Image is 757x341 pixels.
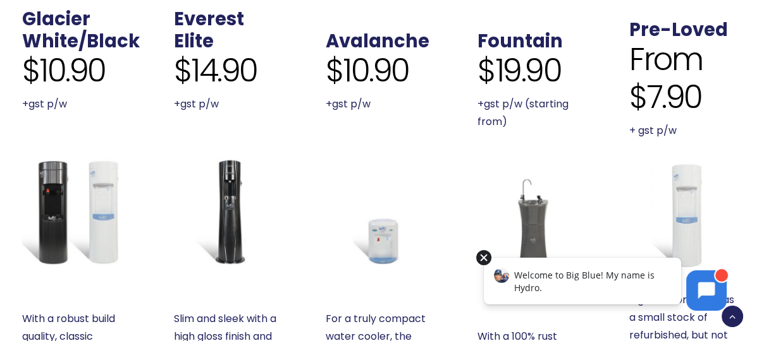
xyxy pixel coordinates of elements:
a: Fountain [477,176,583,282]
p: +gst p/w [326,95,431,113]
a: Avalanche [326,159,431,264]
a: Elite [174,28,214,54]
span: From $7.90 [629,40,735,116]
span: . [326,6,331,32]
a: Avalanche [326,28,429,54]
p: +gst p/w [22,95,128,113]
p: + gst p/w [629,122,735,140]
a: Pre-Loved [629,17,728,42]
a: Fountain [477,28,563,54]
span: $10.90 [22,52,106,90]
a: Glacier White or Black [22,159,128,264]
a: White/Black [22,28,140,54]
a: Glacier [22,6,90,32]
span: $10.90 [326,52,409,90]
span: . [477,6,483,32]
a: Refurbished [629,162,735,268]
span: $19.90 [477,52,561,90]
p: +gst p/w (starting from) [477,95,583,131]
p: +gst p/w [174,95,280,113]
a: Everest Elite [174,159,280,264]
iframe: Chatbot [471,248,739,323]
a: Everest [174,6,244,32]
span: $14.90 [174,52,257,90]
